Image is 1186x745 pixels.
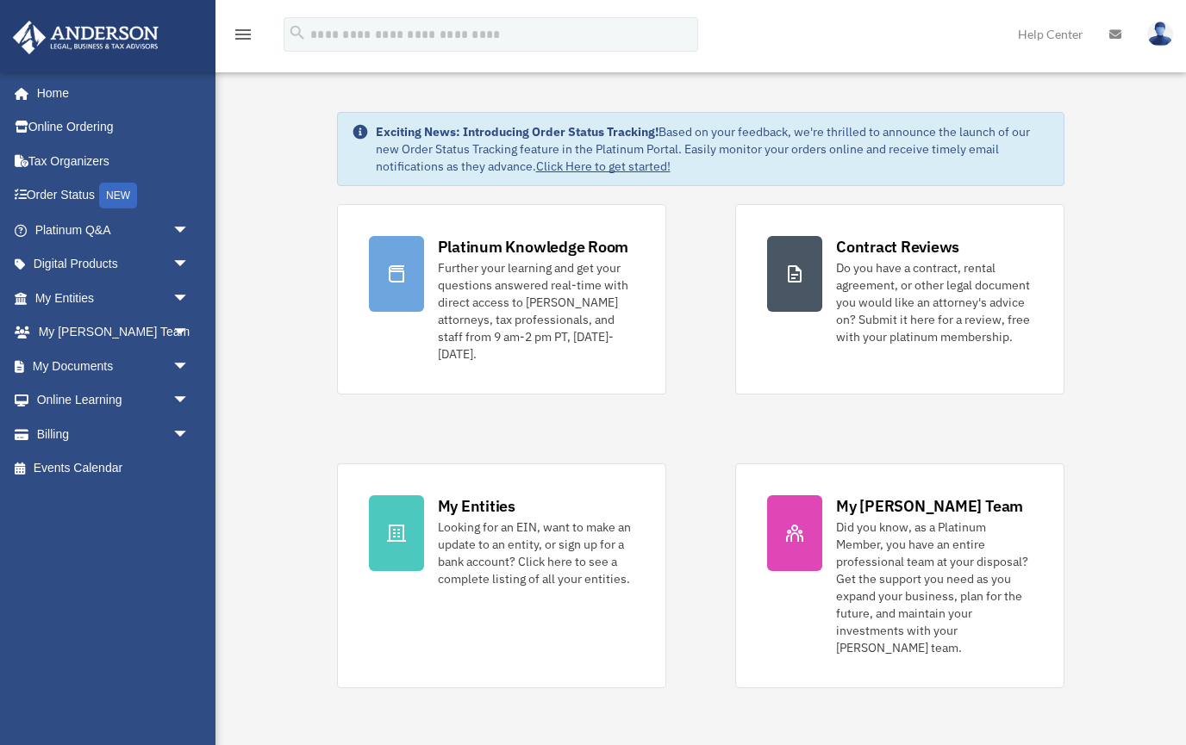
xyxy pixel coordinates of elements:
[99,183,137,208] div: NEW
[536,158,671,174] a: Click Here to get started!
[172,349,207,384] span: arrow_drop_down
[172,383,207,419] span: arrow_drop_down
[12,247,215,282] a: Digital Productsarrow_drop_down
[288,23,307,42] i: search
[8,21,164,54] img: Anderson Advisors Platinum Portal
[12,213,215,247] a: Platinum Q&Aarrow_drop_down
[12,76,207,110] a: Home
[12,383,215,418] a: Online Learningarrow_drop_down
[836,495,1023,517] div: My [PERSON_NAME] Team
[836,236,959,258] div: Contract Reviews
[12,144,215,178] a: Tax Organizers
[233,24,253,45] i: menu
[438,518,634,587] div: Looking for an EIN, want to make an update to an entity, or sign up for a bank account? Click her...
[438,236,629,258] div: Platinum Knowledge Room
[735,463,1064,688] a: My [PERSON_NAME] Team Did you know, as a Platinum Member, you have an entire professional team at...
[337,204,666,394] a: Platinum Knowledge Room Further your learning and get your questions answered real-time with dire...
[233,30,253,45] a: menu
[12,417,215,451] a: Billingarrow_drop_down
[12,281,215,315] a: My Entitiesarrow_drop_down
[172,247,207,282] span: arrow_drop_down
[376,123,1051,175] div: Based on your feedback, we're thrilled to announce the launch of our new Order Status Tracking fe...
[836,518,1033,656] div: Did you know, as a Platinum Member, you have an entire professional team at your disposal? Get th...
[172,417,207,452] span: arrow_drop_down
[12,178,215,214] a: Order StatusNEW
[12,110,215,145] a: Online Ordering
[337,463,666,688] a: My Entities Looking for an EIN, want to make an update to an entity, or sign up for a bank accoun...
[1147,22,1173,47] img: User Pic
[438,259,634,363] div: Further your learning and get your questions answered real-time with direct access to [PERSON_NAM...
[735,204,1064,394] a: Contract Reviews Do you have a contract, rental agreement, or other legal document you would like...
[376,124,659,140] strong: Exciting News: Introducing Order Status Tracking!
[172,315,207,351] span: arrow_drop_down
[836,259,1033,345] div: Do you have a contract, rental agreement, or other legal document you would like an attorney's ad...
[12,315,215,350] a: My [PERSON_NAME] Teamarrow_drop_down
[12,451,215,486] a: Events Calendar
[438,495,515,517] div: My Entities
[172,281,207,316] span: arrow_drop_down
[12,349,215,383] a: My Documentsarrow_drop_down
[172,213,207,248] span: arrow_drop_down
